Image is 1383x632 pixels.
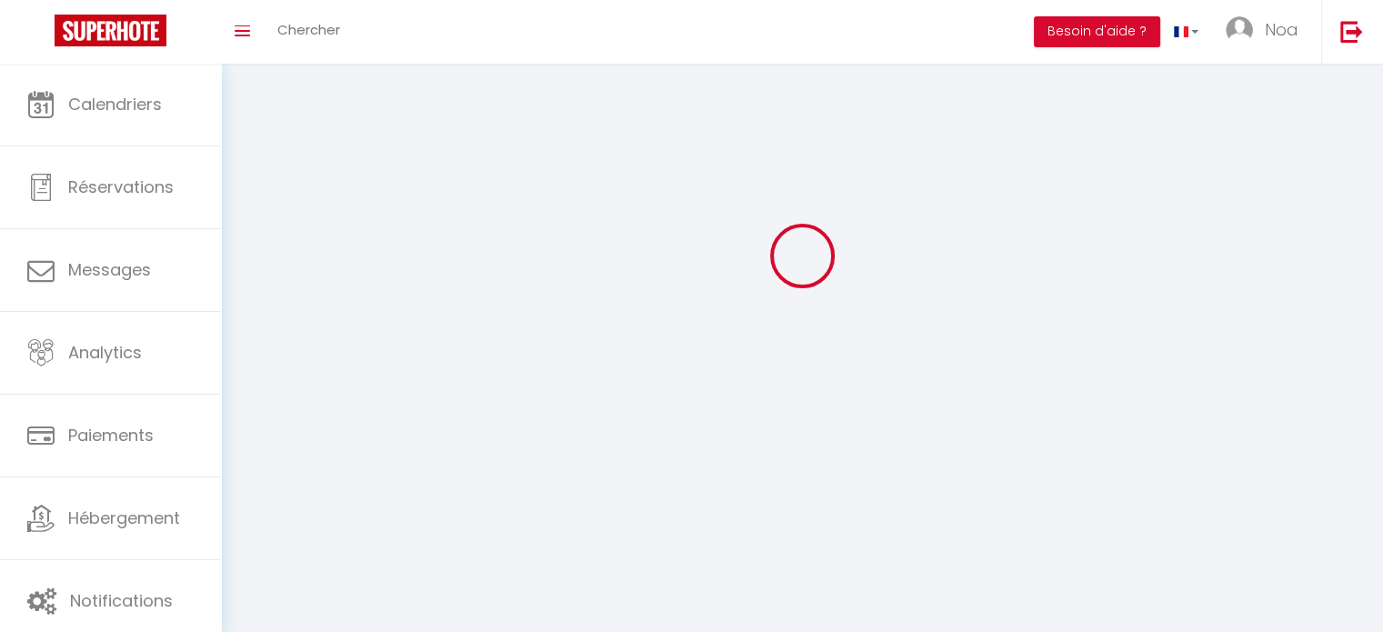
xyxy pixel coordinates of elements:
[1034,16,1160,47] button: Besoin d'aide ?
[1226,16,1253,44] img: ...
[68,258,151,281] span: Messages
[70,589,173,612] span: Notifications
[68,341,142,364] span: Analytics
[68,93,162,115] span: Calendriers
[1340,20,1363,43] img: logout
[1265,18,1298,41] span: Noa
[277,20,340,39] span: Chercher
[55,15,166,46] img: Super Booking
[68,424,154,446] span: Paiements
[68,507,180,529] span: Hébergement
[68,176,174,198] span: Réservations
